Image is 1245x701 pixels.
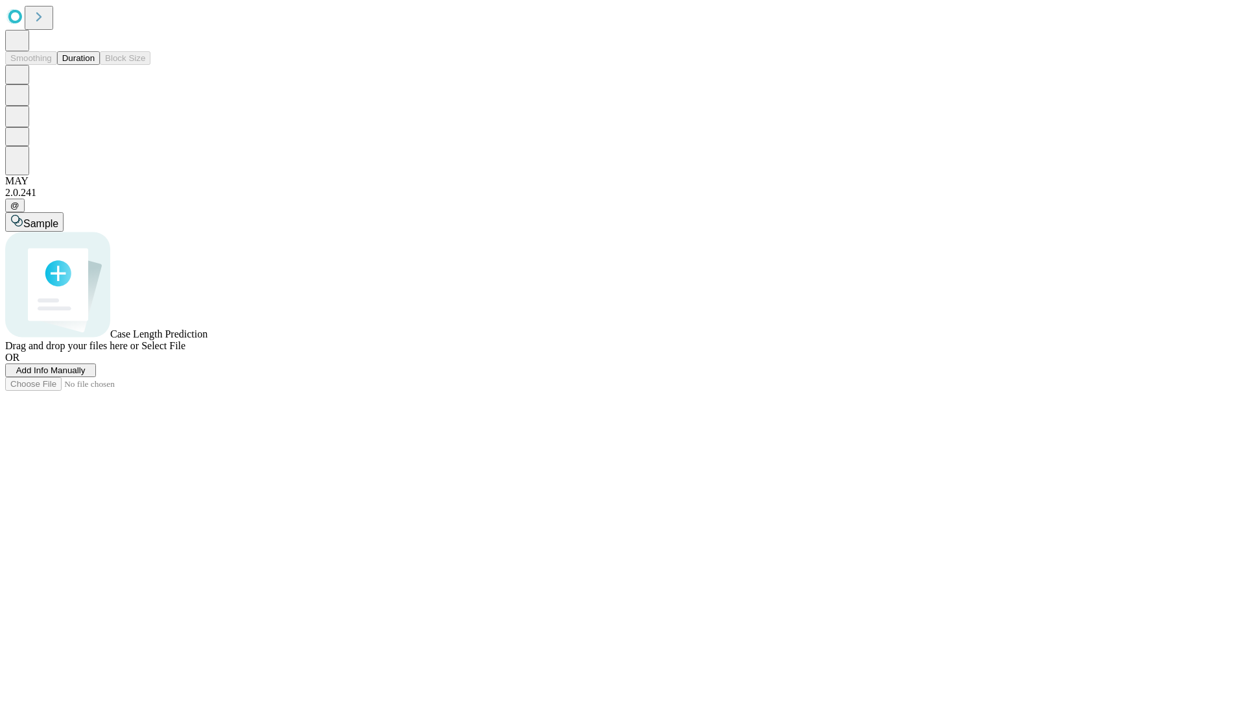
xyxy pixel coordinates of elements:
[5,212,64,232] button: Sample
[5,175,1240,187] div: MAY
[110,328,207,339] span: Case Length Prediction
[5,352,19,363] span: OR
[5,199,25,212] button: @
[10,201,19,210] span: @
[100,51,150,65] button: Block Size
[23,218,58,229] span: Sample
[5,51,57,65] button: Smoothing
[57,51,100,65] button: Duration
[5,187,1240,199] div: 2.0.241
[5,340,139,351] span: Drag and drop your files here or
[141,340,185,351] span: Select File
[16,365,86,375] span: Add Info Manually
[5,363,96,377] button: Add Info Manually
